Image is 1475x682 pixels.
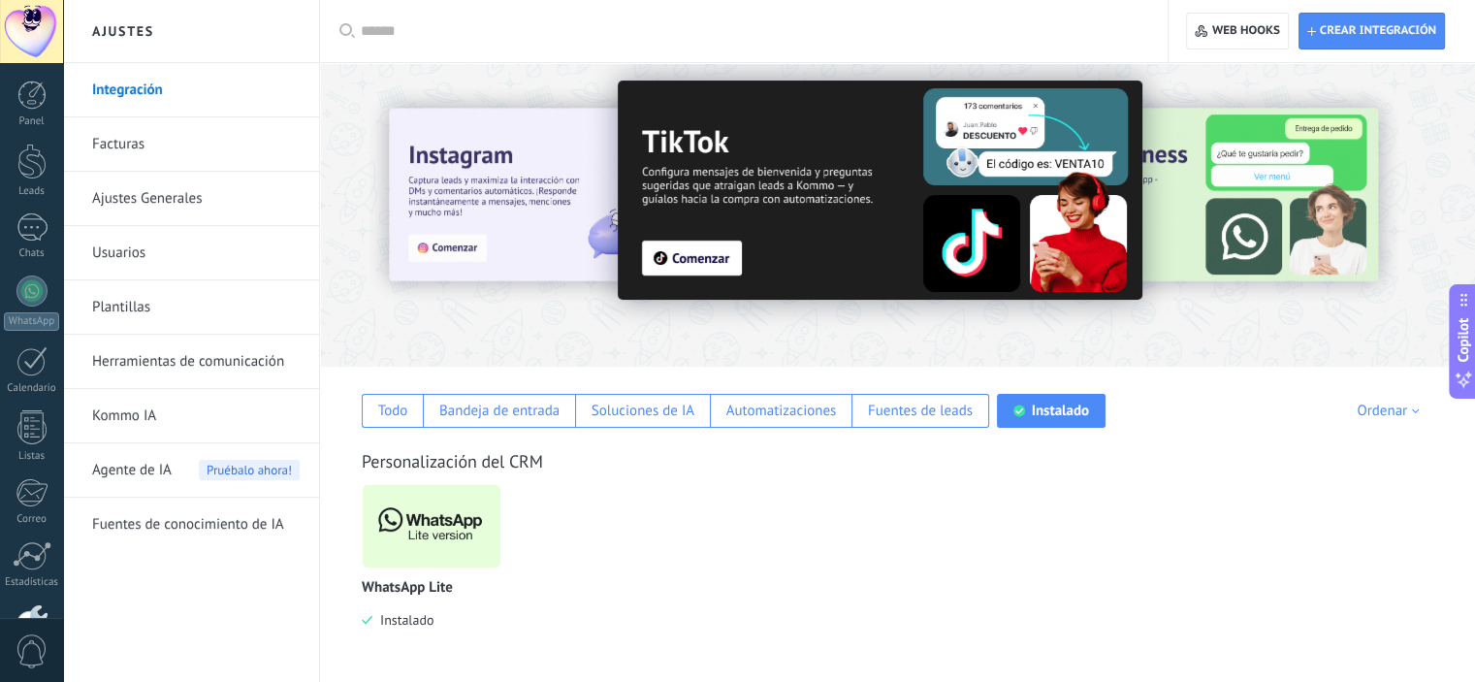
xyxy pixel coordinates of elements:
div: Fuentes de leads [868,402,973,420]
a: Agente de IA Pruébalo ahora! [92,443,300,498]
a: Plantillas [92,280,300,335]
a: Fuentes de conocimiento de IA [92,498,300,552]
li: Kommo IA [63,389,319,443]
span: Web hooks [1212,23,1280,39]
li: Plantillas [63,280,319,335]
a: Personalización del CRM [362,450,543,472]
a: Kommo IA [92,389,300,443]
li: Usuarios [63,226,319,280]
span: Copilot [1454,317,1473,362]
div: Automatizaciones [726,402,837,420]
div: Calendario [4,382,60,395]
div: Ordenar [1357,402,1426,420]
p: WhatsApp Lite [362,580,453,597]
div: Listas [4,450,60,463]
div: Instalado [1032,402,1089,420]
span: Crear integración [1320,23,1436,39]
a: Ajustes Generales [92,172,300,226]
div: Leads [4,185,60,198]
div: Bandeja de entrada [439,402,560,420]
button: Web hooks [1186,13,1288,49]
span: Agente de IA [92,443,172,498]
div: WhatsApp [4,312,59,331]
li: Integración [63,63,319,117]
li: Agente de IA [63,443,319,498]
div: Estadísticas [4,576,60,589]
div: WhatsApp Lite [362,484,516,658]
li: Fuentes de conocimiento de IA [63,498,319,551]
a: Integración [92,63,300,117]
img: Slide 3 [965,109,1378,281]
li: Ajustes Generales [63,172,319,226]
li: Facturas [63,117,319,172]
a: Usuarios [92,226,300,280]
span: Pruébalo ahora! [199,460,300,480]
li: Herramientas de comunicación [63,335,319,389]
div: Panel [4,115,60,128]
a: Herramientas de comunicación [92,335,300,389]
div: Todo [378,402,408,420]
div: Correo [4,513,60,526]
a: Facturas [92,117,300,172]
div: Chats [4,247,60,260]
button: Crear integración [1299,13,1445,49]
div: Soluciones de IA [592,402,694,420]
img: Slide 1 [389,109,802,281]
img: Slide 2 [618,81,1142,300]
span: Instalado [372,611,433,629]
img: logo_main.png [363,479,500,573]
